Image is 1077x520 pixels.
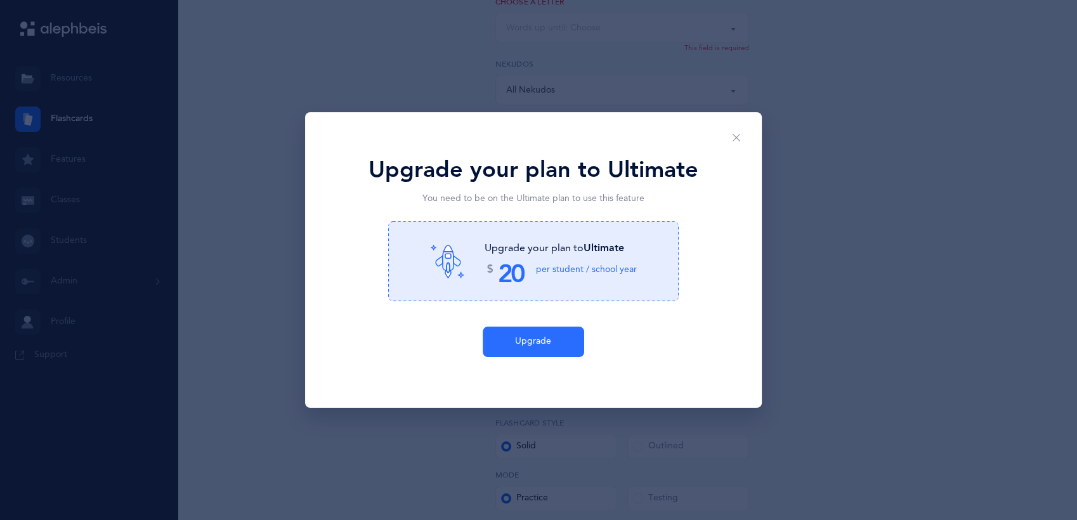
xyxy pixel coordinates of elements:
img: rocket-star.svg [430,237,464,286]
span: 20 [498,260,523,289]
span: per student / school year [536,264,637,275]
div: Upgrade your plan to [485,237,637,259]
span: Ultimate [584,242,624,254]
div: Upgrade your plan to Ultimate [369,153,698,187]
button: Close [721,122,752,153]
button: Upgrade [483,327,584,357]
span: Upgrade [515,335,551,348]
div: You need to be on the Ultimate plan to use this feature [422,192,644,206]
